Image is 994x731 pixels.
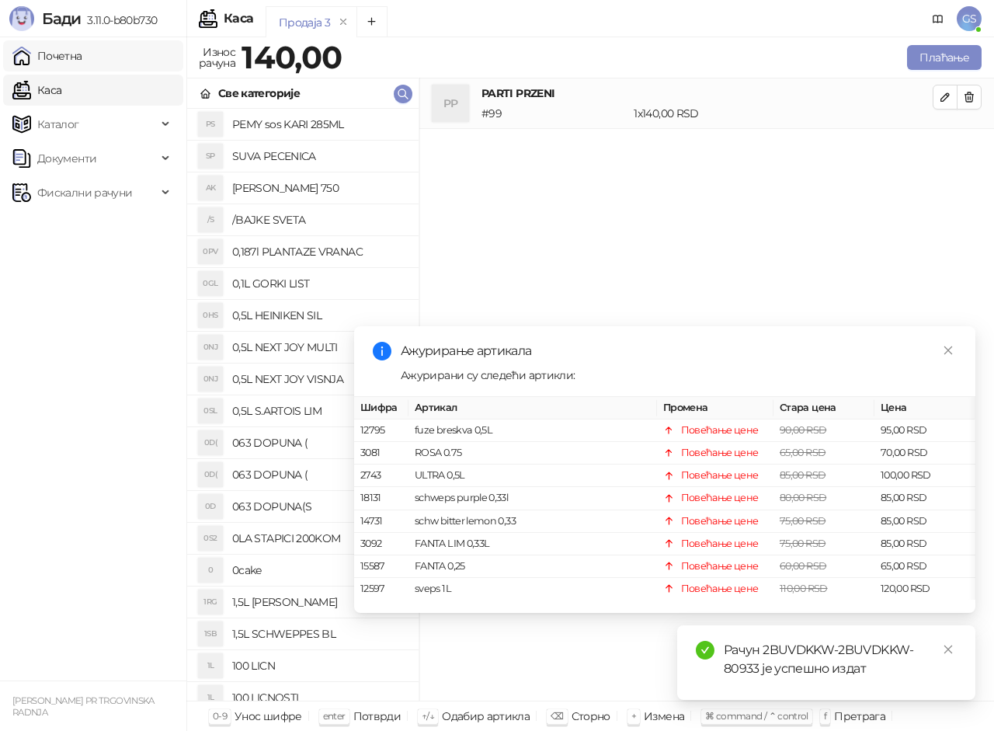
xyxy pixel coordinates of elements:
small: [PERSON_NAME] PR TRGOVINSKA RADNJA [12,695,155,718]
a: Документација [926,6,951,31]
strong: 140,00 [242,38,342,76]
span: 65,00 RSD [780,447,825,458]
div: 0HS [198,303,223,328]
div: 0NJ [198,335,223,360]
td: ULTRA 0,5L [408,465,657,487]
td: 85,00 RSD [874,487,975,510]
h4: 0,5L HEINIKEN SIL [232,303,406,328]
td: 65,00 RSD [874,555,975,578]
div: 1L [198,685,223,710]
td: FANTA LIM 0,33L [408,533,657,555]
div: 1L [198,653,223,678]
td: 120,00 RSD [874,578,975,600]
td: 85,00 RSD [874,533,975,555]
h4: 0cake [232,558,406,583]
div: PS [198,112,223,137]
span: Каталог [37,109,79,140]
div: grid [187,109,419,701]
div: Измена [644,706,684,726]
div: AK [198,176,223,200]
span: 85,00 RSD [780,469,825,481]
h4: 063 DOPUNA ( [232,430,406,455]
button: Плаћање [907,45,982,70]
div: 0NJ [198,367,223,392]
div: 0S2 [198,526,223,551]
td: 95,00 RSD [874,419,975,442]
h4: PEMY sos KARI 285ML [232,112,406,137]
div: 1RG [198,590,223,614]
div: Повећање цене [681,468,759,483]
h4: 1,5L [PERSON_NAME] [232,590,406,614]
th: Шифра [354,397,408,419]
div: Повећање цене [681,513,759,529]
div: Претрага [834,706,885,726]
div: # 99 [478,105,631,122]
span: 60,00 RSD [780,560,826,572]
span: check-circle [696,641,714,660]
h4: 1,5L SCHWEPPES BL [232,621,406,646]
a: Почетна [12,40,82,71]
div: 0PV [198,239,223,264]
th: Стара цена [773,397,874,419]
td: sveps 1L [408,578,657,600]
div: Потврди [353,706,401,726]
h4: /BAJKE SVETA [232,207,406,232]
div: 0SL [198,399,223,423]
div: 0GL [198,271,223,296]
div: Све категорије [218,85,300,102]
span: close [943,644,954,655]
span: Документи [37,143,96,174]
td: 14731 [354,510,408,533]
h4: 063 DOPUNA ( [232,462,406,487]
td: 85,00 RSD [874,510,975,533]
h4: PARTI PRZENI [481,85,933,102]
td: 2743 [354,465,408,487]
a: Close [940,342,957,359]
td: schw bitter lemon 0,33 [408,510,657,533]
div: Продаја 3 [279,14,330,31]
div: Ажурирани су следећи артикли: [401,367,957,384]
td: FANTA 0,25 [408,555,657,578]
span: GS [957,6,982,31]
div: Рачун 2BUVDKKW-2BUVDKKW-80933 је успешно издат [724,641,957,678]
div: Износ рачуна [196,42,238,73]
div: SP [198,144,223,169]
span: 110,00 RSD [780,583,828,594]
button: Add tab [356,6,388,37]
span: 90,00 RSD [780,424,826,436]
span: 75,00 RSD [780,538,825,549]
a: Close [940,641,957,658]
h4: 0,5L S.ARTOIS LIM [232,399,406,423]
th: Цена [874,397,975,419]
span: 75,00 RSD [780,515,825,527]
td: fuze breskva 0,5L [408,419,657,442]
span: ⌫ [551,710,563,722]
span: enter [323,710,346,722]
div: PP [432,85,469,122]
div: Повећање цене [681,559,759,574]
td: 100,00 RSD [874,465,975,487]
div: /S [198,207,223,232]
td: 12795 [354,419,408,442]
span: ⌘ command / ⌃ control [705,710,808,722]
h4: 0,5L NEXT JOY MULTI [232,335,406,360]
div: Ажурирање артикала [401,342,957,360]
div: 0D [198,494,223,519]
span: 0-9 [213,710,227,722]
div: Повећање цене [681,445,759,461]
div: Одабир артикла [442,706,530,726]
td: 18131 [354,487,408,510]
h4: 0LA STAPICI 200KOM [232,526,406,551]
div: Повећање цене [681,423,759,438]
div: 0D( [198,462,223,487]
td: 3092 [354,533,408,555]
h4: 0,187l PLANTAZE VRANAC [232,239,406,264]
span: Фискални рачуни [37,177,132,208]
span: f [824,710,826,722]
span: close [943,345,954,356]
h4: 063 DOPUNA(S [232,494,406,519]
div: Сторно [572,706,610,726]
th: Артикал [408,397,657,419]
div: Повећање цене [681,536,759,552]
h4: [PERSON_NAME] 750 [232,176,406,200]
